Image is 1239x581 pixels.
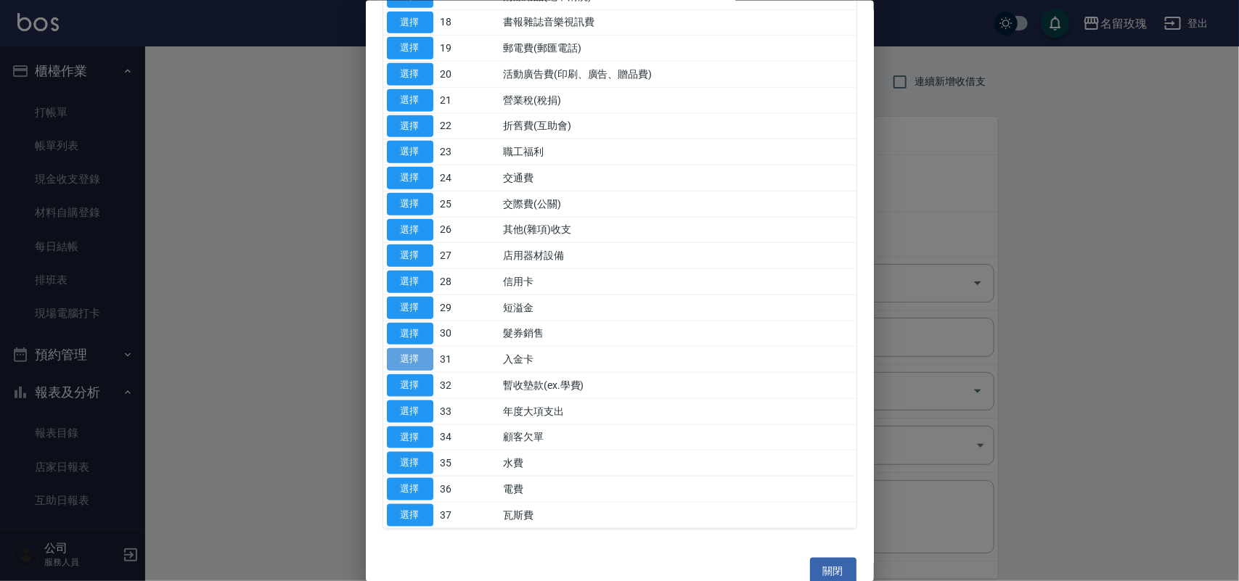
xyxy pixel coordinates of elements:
[499,113,856,139] td: 折舊費(互助會)
[387,452,433,474] button: 選擇
[387,192,433,215] button: 選擇
[437,346,500,372] td: 31
[499,372,856,398] td: 暫收墊款(ex.學費)
[387,167,433,189] button: 選擇
[387,37,433,59] button: 選擇
[437,372,500,398] td: 32
[499,398,856,424] td: 年度大項支出
[499,424,856,450] td: 顧客欠單
[387,374,433,397] button: 選擇
[499,217,856,243] td: 其他(雜項)收支
[499,87,856,113] td: 營業稅(稅捐)
[387,244,433,267] button: 選擇
[387,348,433,371] button: 選擇
[387,322,433,345] button: 選擇
[499,476,856,502] td: 電費
[387,296,433,318] button: 選擇
[437,61,500,87] td: 20
[387,63,433,86] button: 選擇
[387,400,433,422] button: 選擇
[437,476,500,502] td: 36
[437,113,500,139] td: 22
[387,115,433,137] button: 選擇
[437,424,500,450] td: 34
[499,35,856,61] td: 郵電費(郵匯電話)
[387,141,433,163] button: 選擇
[437,242,500,268] td: 27
[499,502,856,528] td: 瓦斯費
[437,268,500,294] td: 28
[437,294,500,321] td: 29
[387,478,433,500] button: 選擇
[387,426,433,448] button: 選擇
[437,191,500,217] td: 25
[499,242,856,268] td: 店用器材設備
[499,9,856,36] td: 書報雜誌音樂視訊費
[499,191,856,217] td: 交際費(公關)
[437,502,500,528] td: 37
[499,321,856,347] td: 髮券銷售
[499,346,856,372] td: 入金卡
[499,294,856,321] td: 短溢金
[437,9,500,36] td: 18
[437,398,500,424] td: 33
[437,87,500,113] td: 21
[387,11,433,33] button: 選擇
[499,268,856,294] td: 信用卡
[499,165,856,191] td: 交通費
[387,218,433,241] button: 選擇
[387,271,433,293] button: 選擇
[437,321,500,347] td: 30
[437,217,500,243] td: 26
[387,88,433,111] button: 選擇
[499,139,856,165] td: 職工福利
[437,35,500,61] td: 19
[437,450,500,476] td: 35
[437,165,500,191] td: 24
[437,139,500,165] td: 23
[499,61,856,87] td: 活動廣告費(印刷、廣告、贈品費)
[387,503,433,526] button: 選擇
[499,450,856,476] td: 水費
